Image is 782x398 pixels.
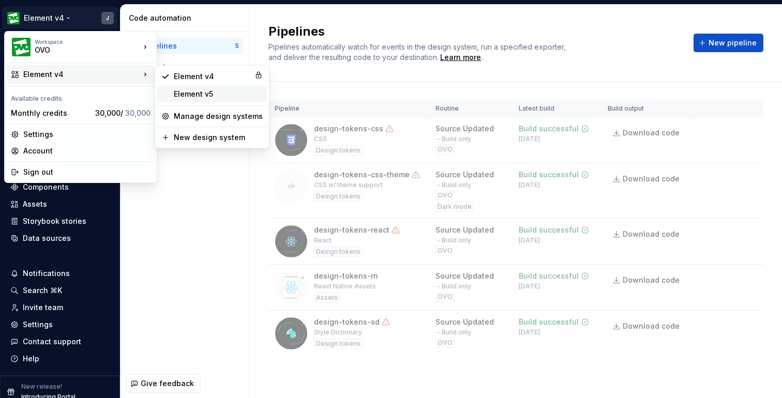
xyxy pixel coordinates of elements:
div: Account [23,146,151,156]
div: OVO [35,45,123,55]
div: Element v4 [23,69,140,80]
div: Available credits [7,88,155,105]
div: Settings [23,129,151,140]
div: Sign out [23,167,151,177]
img: a1163231-533e-497d-a445-0e6f5b523c07.png [12,38,31,56]
div: Manage design systems [174,111,263,121]
div: Monthly credits [11,108,91,118]
div: Element v4 [174,71,250,82]
span: 30,000 [125,109,151,117]
span: 30,000 / [95,109,151,117]
div: New design system [174,132,263,143]
div: Element v5 [174,89,263,99]
div: Workspace [35,39,140,45]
